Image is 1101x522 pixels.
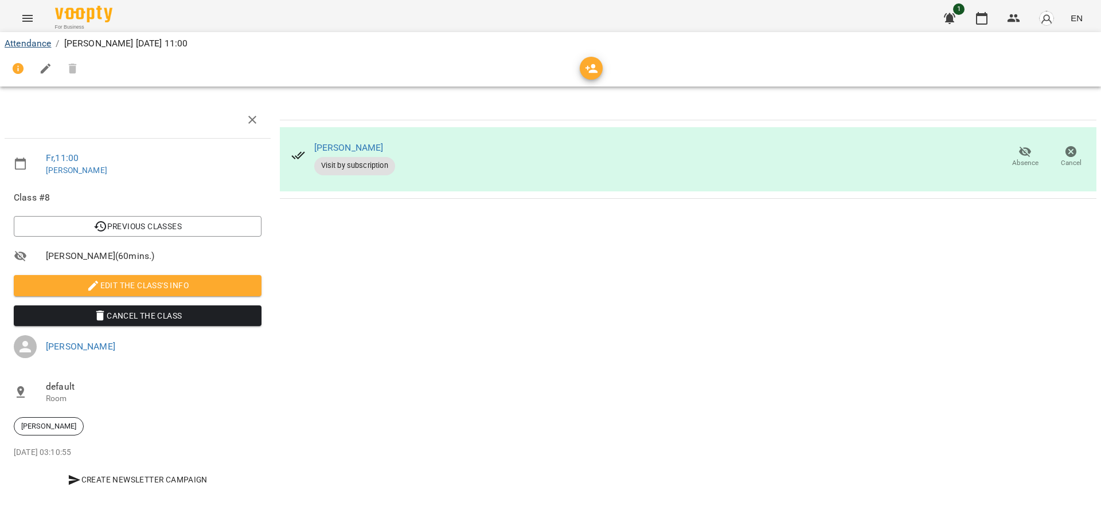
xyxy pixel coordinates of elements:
button: Edit the class's Info [14,275,261,296]
span: default [46,380,261,394]
p: [DATE] 03:10:55 [14,447,261,458]
span: EN [1071,12,1083,24]
span: Create Newsletter Campaign [18,473,257,486]
button: Absence [1002,141,1048,173]
img: Voopty Logo [55,6,112,22]
img: avatar_s.png [1038,10,1055,26]
span: [PERSON_NAME] [14,421,83,431]
button: Menu [14,5,41,32]
span: Edit the class's Info [23,278,252,292]
span: Cancel [1061,158,1082,168]
nav: breadcrumb [5,37,1096,50]
a: [PERSON_NAME] [314,142,384,153]
div: [PERSON_NAME] [14,417,84,435]
a: [PERSON_NAME] [46,166,107,175]
button: Cancel the class [14,305,261,326]
button: Cancel [1048,141,1094,173]
a: Fr , 11:00 [46,152,79,163]
p: Room [46,393,261,405]
span: Previous Classes [23,219,252,233]
span: [PERSON_NAME] ( 60 mins. ) [46,249,261,263]
button: Previous Classes [14,216,261,237]
a: Attendance [5,38,51,49]
button: EN [1066,7,1087,29]
span: Absence [1012,158,1038,168]
span: Visit by subscription [314,160,395,171]
a: [PERSON_NAME] [46,341,115,352]
button: Create Newsletter Campaign [14,469,261,490]
span: 1 [953,3,965,15]
span: For Business [55,23,112,31]
span: Class #8 [14,191,261,205]
span: Cancel the class [23,309,252,323]
p: [PERSON_NAME] [DATE] 11:00 [64,37,188,50]
li: / [56,37,59,50]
